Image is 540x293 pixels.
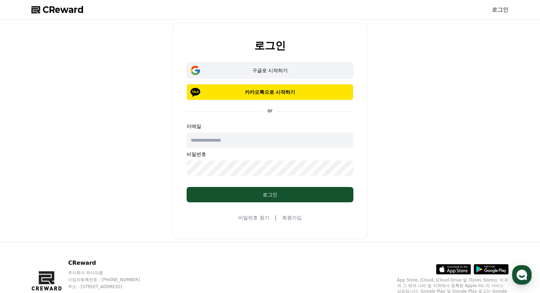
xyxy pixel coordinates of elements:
p: 주식회사 와이피랩 [68,270,153,276]
span: CReward [43,4,84,15]
span: 홈 [22,232,26,237]
span: | [275,213,277,222]
a: CReward [31,4,84,15]
p: or [263,107,277,114]
div: 구글로 시작하기 [197,67,343,74]
a: 홈 [2,221,46,239]
p: 비밀번호 [187,151,353,158]
p: 주소 : [STREET_ADDRESS] [68,284,153,290]
h2: 로그인 [254,40,286,51]
span: 대화 [64,232,72,238]
a: 대화 [46,221,90,239]
p: 사업자등록번호 : [PHONE_NUMBER] [68,277,153,283]
p: CReward [68,259,153,267]
button: 카카오톡으로 시작하기 [187,84,353,100]
button: 로그인 [187,187,353,202]
div: 로그인 [201,191,339,198]
a: 로그인 [492,6,509,14]
a: 회원가입 [282,214,302,221]
a: 비밀번호 찾기 [238,214,269,221]
span: 설정 [108,232,116,237]
p: 카카오톡으로 시작하기 [197,89,343,96]
a: 설정 [90,221,134,239]
p: 이메일 [187,123,353,130]
button: 구글로 시작하기 [187,62,353,78]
